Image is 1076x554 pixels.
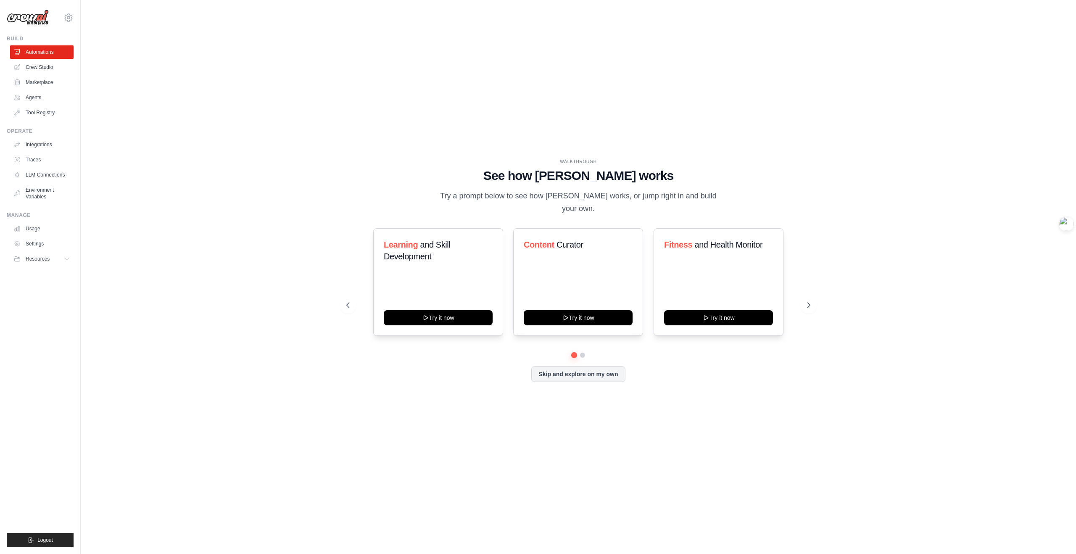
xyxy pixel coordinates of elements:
[7,533,74,547] button: Logout
[384,240,418,249] span: Learning
[7,10,49,26] img: Logo
[531,366,625,382] button: Skip and explore on my own
[10,252,74,266] button: Resources
[556,240,583,249] span: Curator
[10,61,74,74] a: Crew Studio
[7,128,74,135] div: Operate
[10,45,74,59] a: Automations
[694,240,762,249] span: and Health Monitor
[10,153,74,166] a: Traces
[664,240,692,249] span: Fitness
[26,256,50,262] span: Resources
[346,158,810,165] div: WALKTHROUGH
[7,35,74,42] div: Build
[10,106,74,119] a: Tool Registry
[384,240,450,261] span: and Skill Development
[10,168,74,182] a: LLM Connections
[7,212,74,219] div: Manage
[384,310,493,325] button: Try it now
[10,237,74,251] a: Settings
[346,168,810,183] h1: See how [PERSON_NAME] works
[10,76,74,89] a: Marketplace
[664,310,773,325] button: Try it now
[10,183,74,203] a: Environment Variables
[524,240,554,249] span: Content
[524,310,633,325] button: Try it now
[10,91,74,104] a: Agents
[437,190,720,215] p: Try a prompt below to see how [PERSON_NAME] works, or jump right in and build your own.
[37,537,53,543] span: Logout
[10,222,74,235] a: Usage
[10,138,74,151] a: Integrations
